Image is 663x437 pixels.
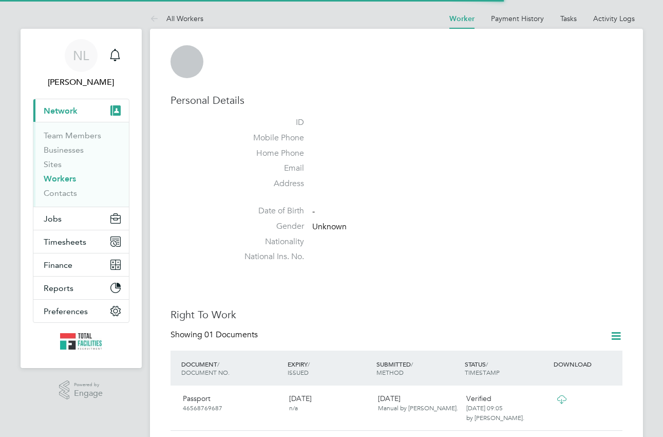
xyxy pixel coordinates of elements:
[411,360,413,368] span: /
[204,330,258,340] span: 01 Documents
[44,260,72,270] span: Finance
[285,355,374,381] div: EXPIRY
[44,188,77,198] a: Contacts
[171,330,260,340] div: Showing
[44,306,88,316] span: Preferences
[21,29,142,368] nav: Main navigation
[232,236,304,247] label: Nationality
[44,283,73,293] span: Reports
[466,394,491,403] span: Verified
[150,14,203,23] a: All Workers
[312,206,315,216] span: -
[171,94,622,107] h3: Personal Details
[33,122,129,207] div: Network
[232,117,304,128] label: ID
[44,214,62,224] span: Jobs
[374,355,463,381] div: SUBMITTED
[60,333,102,350] img: tfrecruitment-logo-retina.png
[232,148,304,159] label: Home Phone
[308,360,310,368] span: /
[179,355,285,381] div: DOCUMENT
[285,390,374,416] div: [DATE]
[74,380,103,389] span: Powered by
[33,39,129,88] a: NL[PERSON_NAME]
[462,355,551,381] div: STATUS
[183,404,222,412] span: 46568769687
[44,145,84,155] a: Businesses
[181,368,230,376] span: DOCUMENT NO.
[466,404,503,412] span: [DATE] 09:05
[232,251,304,262] label: National Ins. No.
[466,413,524,422] span: by [PERSON_NAME].
[486,360,488,368] span: /
[44,174,76,184] a: Workers
[449,14,475,23] a: Worker
[44,131,101,140] a: Team Members
[593,14,635,23] a: Activity Logs
[44,159,62,169] a: Sites
[232,221,304,232] label: Gender
[73,49,89,62] span: NL
[33,99,129,122] button: Network
[33,76,129,88] span: Nicola Lawrence
[232,206,304,216] label: Date of Birth
[179,390,285,416] div: Passport
[74,389,103,398] span: Engage
[465,368,500,376] span: TIMESTAMP
[560,14,577,23] a: Tasks
[33,277,129,299] button: Reports
[378,404,458,412] span: Manual by [PERSON_NAME].
[491,14,544,23] a: Payment History
[44,237,86,247] span: Timesheets
[33,253,129,276] button: Finance
[33,333,129,350] a: Go to home page
[374,390,463,416] div: [DATE]
[551,355,622,373] div: DOWNLOAD
[289,404,298,412] span: n/a
[232,133,304,143] label: Mobile Phone
[33,300,129,322] button: Preferences
[376,368,404,376] span: METHOD
[44,106,78,116] span: Network
[312,222,347,232] span: Unknown
[232,178,304,189] label: Address
[33,230,129,253] button: Timesheets
[232,163,304,174] label: Email
[171,308,622,321] h3: Right To Work
[33,207,129,230] button: Jobs
[217,360,219,368] span: /
[59,380,103,400] a: Powered byEngage
[288,368,309,376] span: ISSUED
